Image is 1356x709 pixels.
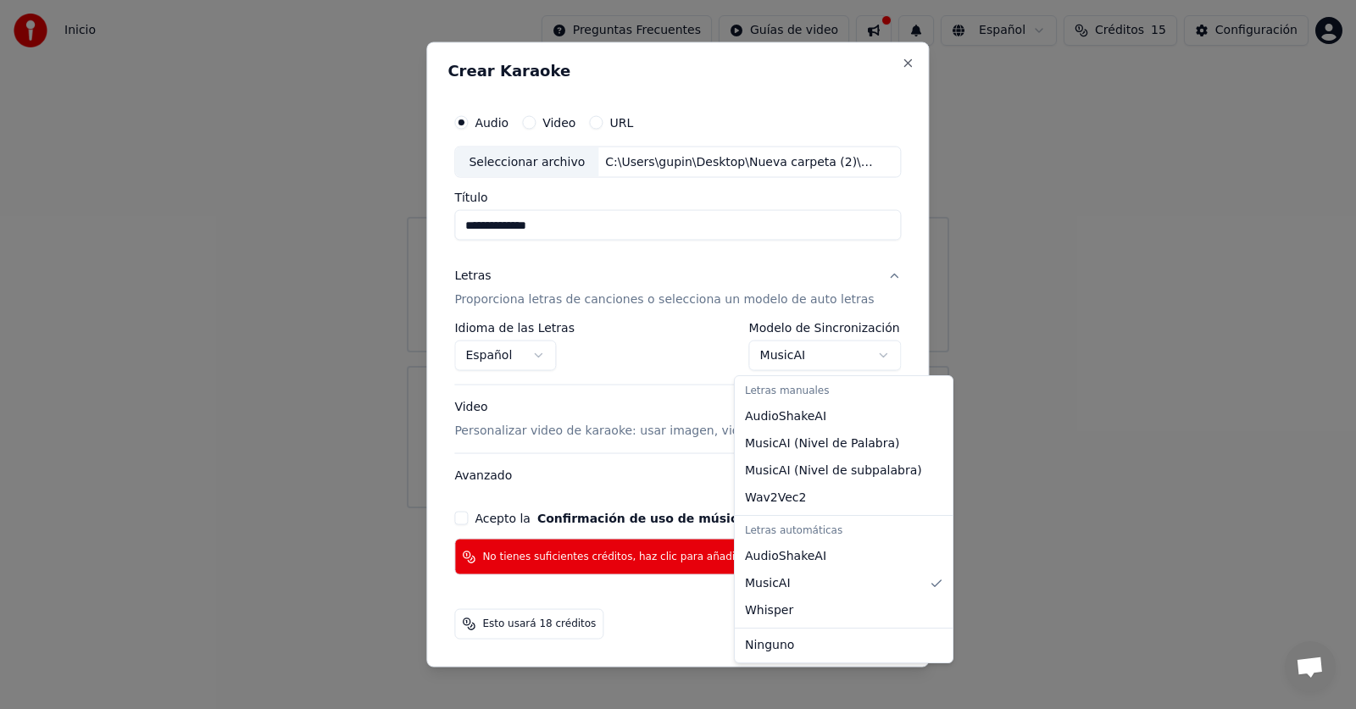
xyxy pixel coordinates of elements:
div: Letras automáticas [738,519,949,543]
span: MusicAI ( Nivel de subpalabra ) [745,463,922,479]
span: AudioShakeAI [745,548,826,565]
span: MusicAI ( Nivel de Palabra ) [745,435,900,452]
span: Ninguno [745,637,794,654]
span: Wav2Vec2 [745,490,806,507]
span: Whisper [745,602,793,619]
span: AudioShakeAI [745,408,826,425]
span: MusicAI [745,575,791,592]
div: Letras manuales [738,379,949,403]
